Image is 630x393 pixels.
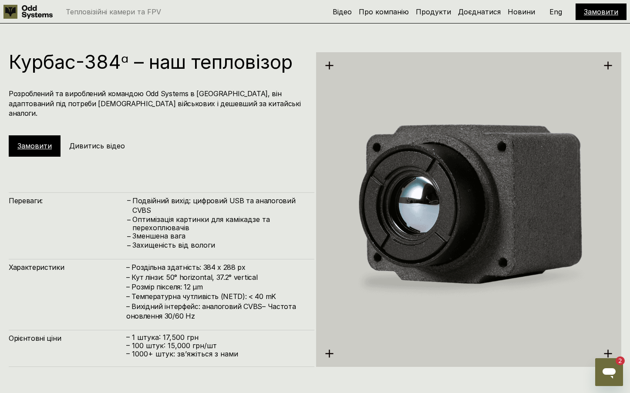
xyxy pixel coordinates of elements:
p: Оптимізація картинки для камікадзе та перехоплювачів [132,215,306,232]
h4: Переваги: [9,196,126,205]
a: Замовити [584,7,618,16]
p: – 1 штука: 17,500 грн [126,333,306,342]
h4: – [127,215,131,225]
a: Продукти [416,7,451,16]
a: Про компанію [359,7,409,16]
h4: – [127,232,131,241]
a: Замовити [17,141,52,150]
a: Відео [333,7,352,16]
h4: Характеристики [9,262,126,272]
a: Доєднатися [458,7,501,16]
p: Тепловізійні камери та FPV [66,8,161,15]
h4: – Роздільна здатність: 384 x 288 px – Кут лінзи: 50° horizontal, 37.2° vertical – Розмір пікселя:... [126,262,306,321]
p: – ⁠1000+ штук: звʼяжіться з нами [126,350,306,358]
iframe: Button to launch messaging window, 2 unread messages [595,358,623,386]
p: Захищеність від вологи [132,241,306,249]
p: Eng [549,8,562,15]
h4: Подвійний вихід: цифровий USB та аналоговий CVBS [132,196,306,215]
h1: Курбас-384ᵅ – наш тепловізор [9,52,306,71]
h4: Розроблений та вироблений командою Odd Systems в [GEOGRAPHIC_DATA], він адаптований під потреби [... [9,89,306,118]
p: Зменшена вага [132,232,306,240]
a: Новини [508,7,535,16]
iframe: Number of unread messages [607,356,625,365]
h4: – [127,241,131,250]
h4: – [127,195,131,205]
h4: Орієнтовні ціни [9,333,126,343]
p: – 100 штук: 15,000 грн/шт [126,342,306,350]
h5: Дивитись відео [69,141,125,151]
